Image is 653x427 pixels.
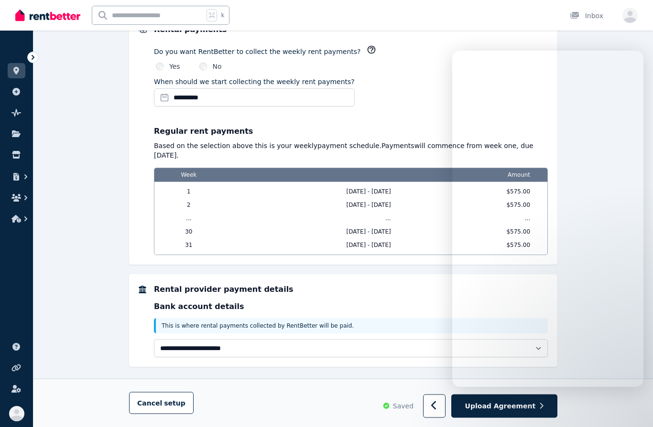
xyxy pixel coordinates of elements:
span: 1 [160,188,218,195]
span: $575.00 [420,188,534,195]
div: Inbox [570,11,603,21]
label: When should we start collecting the weekly rent payments? [154,77,355,86]
p: Bank account details [154,301,548,312]
span: Upload Agreement [465,401,536,411]
span: Cancel [137,399,185,407]
span: 30 [160,228,218,235]
span: $575.00 [420,241,534,249]
span: Amount [420,168,534,181]
span: Week [160,168,218,181]
span: Saved [393,401,414,411]
span: [DATE] - [DATE] [223,201,414,209]
button: Cancelsetup [129,392,194,414]
span: This is where rental payments collected by RentBetter will be paid. [162,322,354,329]
span: $575.00 [420,201,534,209]
span: $575.00 [420,228,534,235]
span: ... [420,214,534,222]
iframe: Intercom live chat [620,395,643,417]
h5: Rental provider payment details [154,284,548,295]
span: ... [223,214,414,222]
span: k [221,11,224,19]
button: Upload Agreement [451,395,557,418]
p: Based on the selection above this is your weekly payment schedule. Payments will commence from we... [154,141,548,160]
span: [DATE] - [DATE] [223,228,414,235]
label: Yes [169,62,180,71]
label: Do you want RentBetter to collect the weekly rent payments? [154,47,361,56]
span: ... [160,214,218,222]
span: [DATE] - [DATE] [223,241,414,249]
span: 31 [160,241,218,249]
span: setup [164,398,185,408]
span: 2 [160,201,218,209]
iframe: Intercom live chat [452,51,643,387]
span: [DATE] - [DATE] [223,188,414,195]
img: RentBetter [15,8,80,22]
p: Regular rent payments [154,126,548,137]
label: No [213,62,222,71]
